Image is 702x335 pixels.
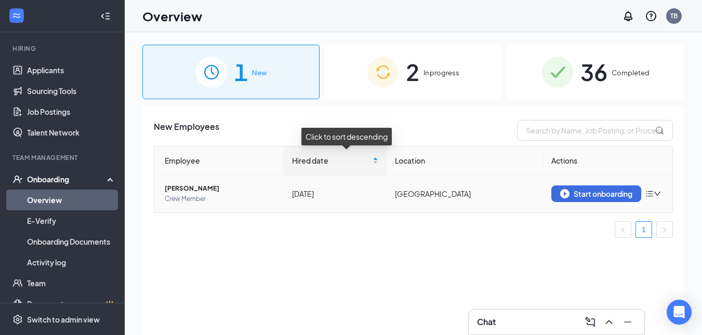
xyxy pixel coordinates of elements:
button: right [656,221,673,238]
span: 36 [580,54,607,90]
td: [GEOGRAPHIC_DATA] [387,175,543,212]
span: New Employees [154,120,219,141]
span: Completed [612,68,650,78]
li: Next Page [656,221,673,238]
li: 1 [635,221,652,238]
span: right [661,227,668,233]
a: Talent Network [27,122,116,143]
th: Employee [154,146,284,175]
span: 1 [234,54,248,90]
a: Team [27,273,116,293]
span: Crew Member [165,194,275,204]
svg: ComposeMessage [584,316,597,328]
svg: ChevronUp [603,316,615,328]
svg: Notifications [622,10,634,22]
a: Overview [27,190,116,210]
a: Job Postings [27,101,116,122]
svg: Collapse [100,11,111,21]
div: Switch to admin view [27,314,100,325]
div: Hiring [12,44,114,53]
th: Location [387,146,543,175]
div: Start onboarding [560,189,632,198]
div: Open Intercom Messenger [667,300,692,325]
svg: Minimize [621,316,634,328]
span: down [654,190,661,197]
h3: Chat [477,316,496,328]
div: [DATE] [292,188,378,199]
a: Applicants [27,60,116,81]
span: New [252,68,267,78]
button: ChevronUp [601,314,617,330]
span: In progress [423,68,459,78]
div: TB [670,11,678,20]
a: DocumentsCrown [27,293,116,314]
svg: UserCheck [12,174,23,184]
li: Previous Page [615,221,631,238]
a: Onboarding Documents [27,231,116,252]
input: Search by Name, Job Posting, or Process [517,120,673,141]
span: Hired date [292,155,370,166]
svg: QuestionInfo [645,10,657,22]
h1: Overview [142,7,202,25]
button: ComposeMessage [582,314,599,330]
span: 2 [406,54,419,90]
a: 1 [636,222,652,237]
svg: WorkstreamLogo [11,10,22,21]
svg: Settings [12,314,23,325]
a: Activity log [27,252,116,273]
span: [PERSON_NAME] [165,183,275,194]
span: bars [645,190,654,198]
div: Onboarding [27,174,107,184]
th: Actions [543,146,672,175]
button: left [615,221,631,238]
button: Start onboarding [551,185,641,202]
span: left [620,227,626,233]
a: Sourcing Tools [27,81,116,101]
a: E-Verify [27,210,116,231]
button: Minimize [619,314,636,330]
div: Team Management [12,153,114,162]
